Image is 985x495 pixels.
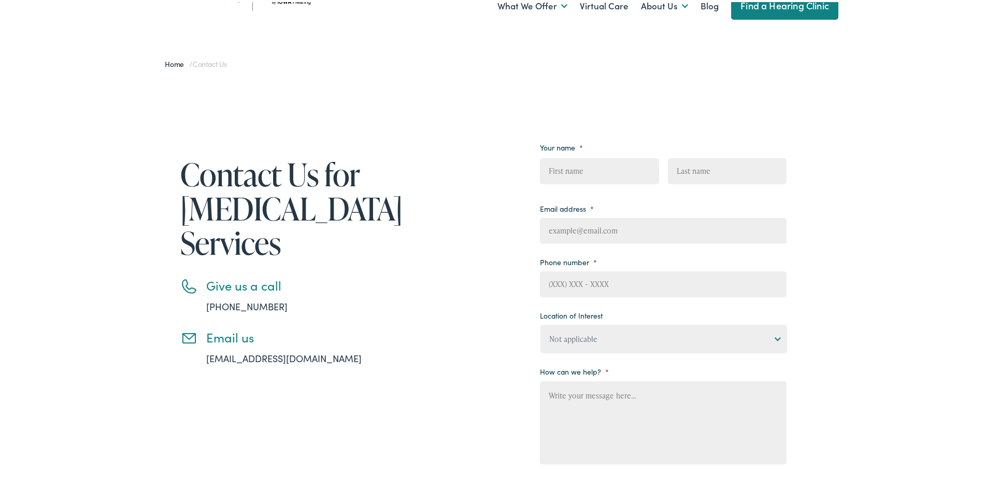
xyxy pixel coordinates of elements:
label: Your name [540,141,583,150]
input: example@email.com [540,216,787,242]
input: First name [540,156,659,182]
span: / [165,57,227,67]
label: Location of Interest [540,309,603,318]
label: Phone number [540,255,597,265]
a: [PHONE_NUMBER] [206,298,288,311]
a: Home [165,57,189,67]
label: How can we help? [540,365,609,374]
h1: Contact Us for [MEDICAL_DATA] Services [180,155,393,258]
a: [EMAIL_ADDRESS][DOMAIN_NAME] [206,350,362,363]
input: (XXX) XXX - XXXX [540,269,787,295]
h3: Email us [206,328,393,343]
h3: Give us a call [206,276,393,291]
label: Email address [540,202,594,211]
input: Last name [668,156,787,182]
span: Contact Us [193,57,227,67]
